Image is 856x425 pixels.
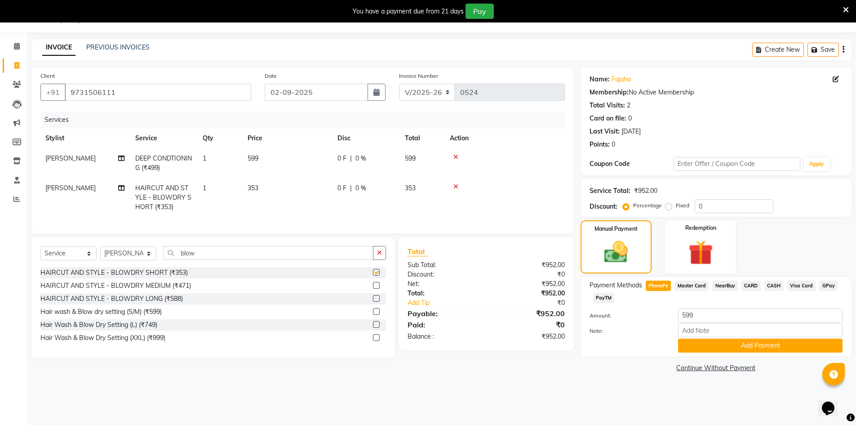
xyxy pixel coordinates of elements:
[590,140,610,149] div: Points:
[135,154,192,172] span: DEEP CONDTIONING (₹499)
[674,157,800,171] input: Enter Offer / Coupon Code
[40,307,162,317] div: Hair wash & Blow dry setting (S/M) (₹599)
[752,43,804,57] button: Create New
[590,127,620,136] div: Last Visit:
[597,238,635,266] img: _cash.svg
[486,332,572,341] div: ₹952.00
[634,186,657,196] div: ₹952.00
[242,128,332,148] th: Price
[685,224,716,232] label: Redemption
[332,128,399,148] th: Disc
[583,327,672,335] label: Note:
[590,281,642,290] span: Payment Methods
[486,308,572,319] div: ₹952.00
[401,298,500,308] a: Add Tip
[337,154,346,163] span: 0 F
[399,72,438,80] label: Invoice Number
[401,308,486,319] div: Payable:
[804,157,829,171] button: Apply
[590,88,843,97] div: No Active Membership
[612,75,631,84] a: Fajaha
[40,281,191,291] div: HAIRCUT AND STYLE - BLOWDRY MEDIUM (₹471)
[401,289,486,298] div: Total:
[582,363,850,373] a: Continue Without Payment
[486,319,572,330] div: ₹0
[41,112,571,128] div: Services
[819,281,838,291] span: GPay
[787,281,816,291] span: Visa Card
[590,88,629,97] div: Membership:
[621,127,641,136] div: [DATE]
[818,389,847,416] iframe: chat widget
[628,114,632,123] div: 0
[627,101,630,110] div: 2
[486,260,572,270] div: ₹952.00
[130,128,197,148] th: Service
[42,40,75,56] a: INVOICE
[40,320,157,330] div: Hair Wash & Blow Dry Setting (L) (₹749)
[741,281,761,291] span: CARD
[764,281,784,291] span: CASH
[203,154,206,162] span: 1
[40,268,188,277] div: HAIRCUT AND STYLE - BLOWDRY SHORT (₹353)
[590,75,610,84] div: Name:
[590,202,617,211] div: Discount:
[401,260,486,270] div: Sub Total:
[486,270,572,279] div: ₹0
[807,43,839,57] button: Save
[612,140,615,149] div: 0
[248,184,258,192] span: 353
[444,128,564,148] th: Action
[681,237,721,268] img: _gift.svg
[401,279,486,289] div: Net:
[40,333,165,343] div: Hair Wash & Blow Dry Setting (XXL) (₹999)
[466,4,494,19] button: Pay
[590,101,625,110] div: Total Visits:
[678,309,843,322] input: Amount
[135,184,191,211] span: HAIRCUT AND STYLE - BLOWDRY SHORT (₹353)
[265,72,277,80] label: Date
[197,128,242,148] th: Qty
[405,154,416,162] span: 599
[405,184,416,192] span: 353
[45,184,96,192] span: [PERSON_NAME]
[590,159,674,169] div: Coupon Code
[712,281,738,291] span: NearBuy
[399,128,444,148] th: Total
[40,72,55,80] label: Client
[486,289,572,298] div: ₹952.00
[203,184,206,192] span: 1
[350,183,352,193] span: |
[40,128,130,148] th: Stylist
[65,84,251,101] input: Search by Name/Mobile/Email/Code
[501,298,572,308] div: ₹0
[408,247,428,256] span: Total
[486,279,572,289] div: ₹952.00
[350,154,352,163] span: |
[674,281,709,291] span: Master Card
[590,114,626,123] div: Card on file:
[40,84,66,101] button: +91
[401,332,486,341] div: Balance :
[355,183,366,193] span: 0 %
[633,201,662,210] label: Percentage
[583,312,672,320] label: Amount:
[401,319,486,330] div: Paid:
[40,294,183,304] div: HAIRCUT AND STYLE - BLOWDRY LONG (₹588)
[337,183,346,193] span: 0 F
[86,43,150,51] a: PREVIOUS INVOICES
[45,154,96,162] span: [PERSON_NAME]
[590,186,630,196] div: Service Total:
[163,246,373,260] input: Search or Scan
[676,201,689,210] label: Fixed
[646,281,671,291] span: PhonePe
[248,154,258,162] span: 599
[401,270,486,279] div: Discount:
[593,293,615,303] span: PayTM
[355,154,366,163] span: 0 %
[678,339,843,353] button: Add Payment
[353,7,464,16] div: You have a payment due from 21 days
[594,225,638,233] label: Manual Payment
[678,323,843,337] input: Add Note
